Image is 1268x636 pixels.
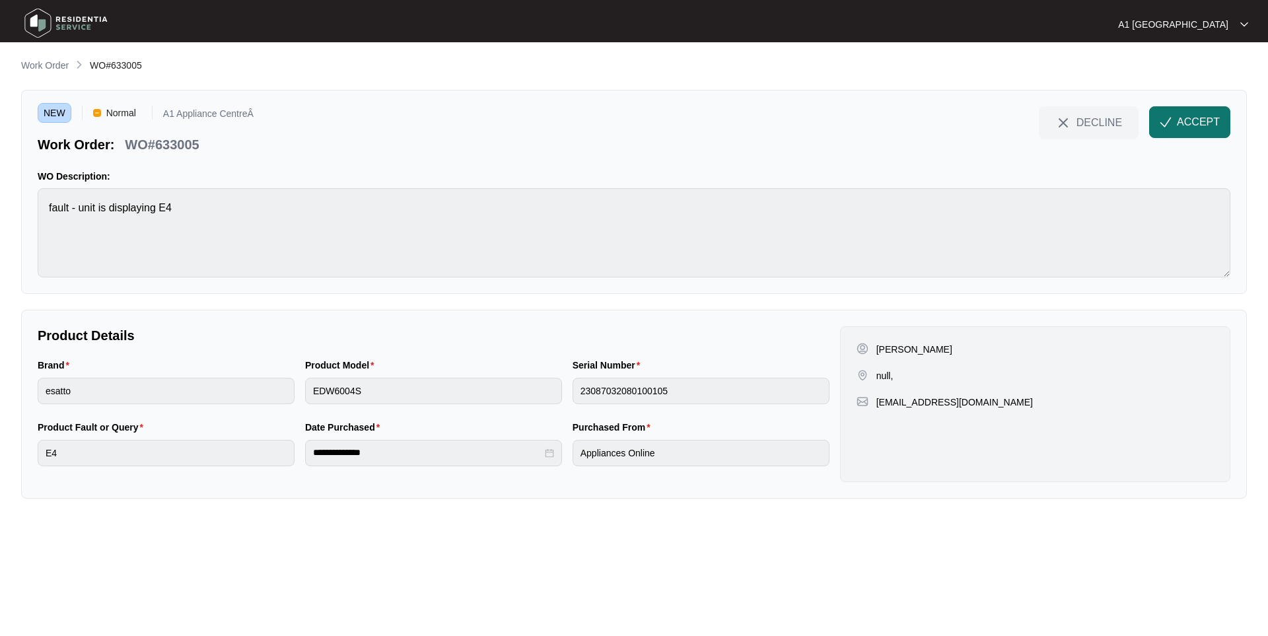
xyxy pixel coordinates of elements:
[74,59,85,70] img: chevron-right
[1039,106,1139,138] button: close-IconDECLINE
[90,60,142,71] span: WO#633005
[38,421,149,434] label: Product Fault or Query
[38,326,829,345] p: Product Details
[38,170,1230,183] p: WO Description:
[305,378,562,404] input: Product Model
[125,135,199,154] p: WO#633005
[857,369,868,381] img: map-pin
[1177,114,1220,130] span: ACCEPT
[573,440,829,466] input: Purchased From
[38,378,295,404] input: Brand
[38,135,114,154] p: Work Order:
[38,188,1230,277] textarea: fault - unit is displaying E4
[1076,115,1122,129] span: DECLINE
[876,369,894,382] p: null,
[876,396,1033,409] p: [EMAIL_ADDRESS][DOMAIN_NAME]
[20,3,112,43] img: residentia service logo
[1149,106,1230,138] button: check-IconACCEPT
[573,359,645,372] label: Serial Number
[305,421,385,434] label: Date Purchased
[18,59,71,73] a: Work Order
[38,359,75,372] label: Brand
[1240,21,1248,28] img: dropdown arrow
[305,359,380,372] label: Product Model
[93,109,101,117] img: Vercel Logo
[21,59,69,72] p: Work Order
[163,109,254,123] p: A1 Appliance CentreÂ
[876,343,952,356] p: [PERSON_NAME]
[313,446,542,460] input: Date Purchased
[573,421,656,434] label: Purchased From
[857,396,868,407] img: map-pin
[38,103,71,123] span: NEW
[1055,115,1071,131] img: close-Icon
[1118,18,1228,31] p: A1 [GEOGRAPHIC_DATA]
[1160,116,1172,128] img: check-Icon
[857,343,868,355] img: user-pin
[573,378,829,404] input: Serial Number
[38,440,295,466] input: Product Fault or Query
[101,103,141,123] span: Normal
